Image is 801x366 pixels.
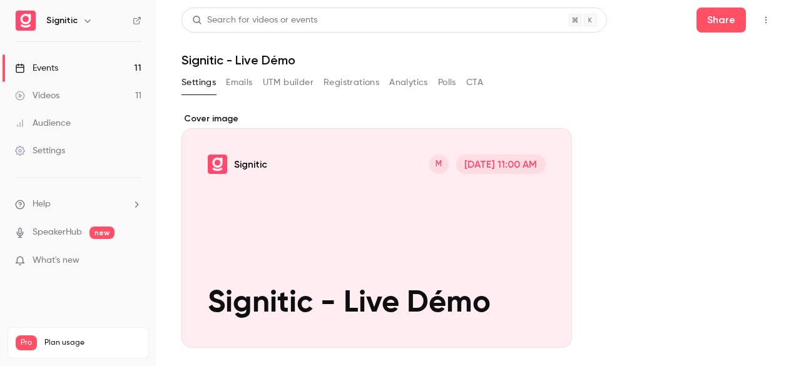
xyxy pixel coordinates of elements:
button: Share [696,8,746,33]
h6: Signitic [46,14,78,27]
button: Emails [226,73,252,93]
button: Settings [181,73,216,93]
section: Cover image [181,113,572,348]
span: Pro [16,335,37,350]
span: new [89,226,115,239]
div: Audience [15,117,71,130]
div: Search for videos or events [192,14,317,27]
label: Cover image [181,113,572,125]
button: Registrations [324,73,379,93]
button: Polls [438,73,456,93]
h1: Signitic - Live Démo [181,53,776,68]
li: help-dropdown-opener [15,198,141,211]
span: Plan usage [44,338,141,348]
div: Videos [15,89,59,102]
div: Events [15,62,58,74]
img: Signitic [16,11,36,31]
a: SpeakerHub [33,226,82,239]
button: Analytics [389,73,428,93]
button: UTM builder [263,73,314,93]
span: What's new [33,254,79,267]
button: CTA [466,73,483,93]
span: Help [33,198,51,211]
div: Settings [15,145,65,157]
